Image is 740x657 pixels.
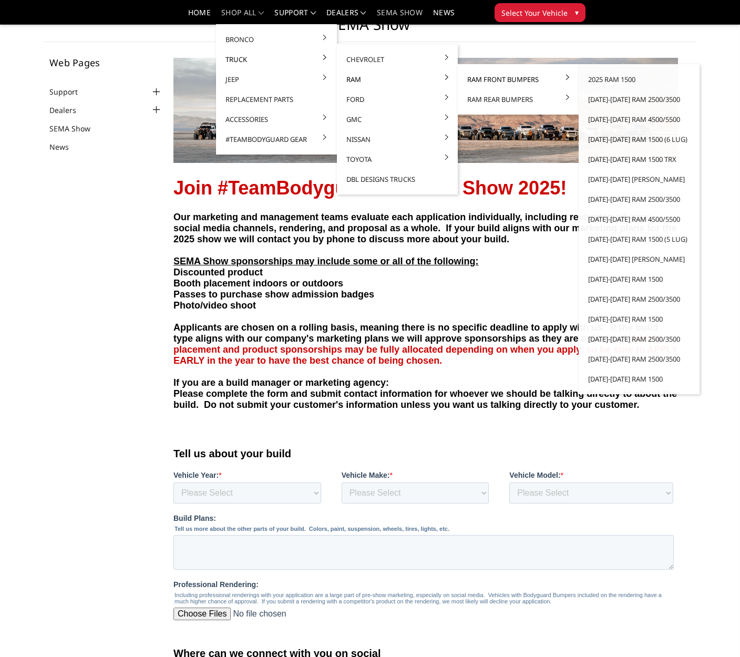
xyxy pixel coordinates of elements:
a: [DATE]-[DATE] Ram 2500/3500 [583,189,695,209]
a: Dealers [326,9,366,24]
a: Ram [341,69,454,89]
a: Nissan [341,129,454,149]
strong: Tell us more about the other parts of your build. Colors, paint, suspension, wheels, tires, light... [1,468,276,474]
a: Support [274,9,316,24]
input: Strongly recommended but not required [336,624,500,645]
a: [DATE]-[DATE] Ram 4500/5500 [583,109,695,129]
a: [DATE]-[DATE] Ram 2500/3500 [583,289,695,309]
a: News [433,9,455,24]
a: [DATE]-[DATE] Ram 1500 [583,269,695,289]
a: [DATE]-[DATE] Ram 1500 TRX [583,149,695,169]
strong: Vehicle Make: [168,413,217,422]
a: Ram Rear Bumpers [462,89,574,109]
a: SEMA Show [377,9,423,24]
a: Truck [220,49,333,69]
a: Dealers [49,105,89,116]
a: [DATE]-[DATE] Ram 4500/5500 [583,209,695,229]
a: Jeep [220,69,333,89]
a: Home [188,9,211,24]
a: GMC [341,109,454,129]
strong: YouTube: [336,613,368,621]
a: Ford [341,89,454,109]
button: Select Your Vehicle [495,3,585,22]
a: [DATE]-[DATE] Ram 1500 (5 lug) [583,229,695,249]
iframe: Chat Widget [687,607,740,657]
h5: Web Pages [49,58,163,67]
a: [DATE]-[DATE] [PERSON_NAME] [583,249,695,269]
a: [DATE]-[DATE] [PERSON_NAME] [583,169,695,189]
a: [DATE]-[DATE] Ram 1500 [583,309,695,329]
a: Support [49,86,91,97]
a: Ram Front Bumpers [462,69,574,89]
strong: TikTok: [168,613,194,621]
a: [DATE]-[DATE] Ram 1500 (6 lug) [583,129,695,149]
strong: Vehicle Model: [336,413,387,422]
input: Strongly recommended but not required [168,624,316,645]
span: ▾ [575,7,579,18]
a: Bronco [220,29,333,49]
a: Replacement Parts [220,89,333,109]
a: DBL Designs Trucks [341,169,454,189]
a: Toyota [341,149,454,169]
a: 2025 Ram 1500 [583,69,695,89]
a: [DATE]-[DATE] Ram 2500/3500 [583,329,695,349]
a: News [49,141,82,152]
a: [DATE]-[DATE] Ram 2500/3500 [583,349,695,369]
a: SEMA Show [49,123,104,134]
a: [DATE]-[DATE] Ram 2500/3500 [583,89,695,109]
a: [DATE]-[DATE] Ram 1500 [583,369,695,389]
a: Accessories [220,109,333,129]
a: Chevrolet [341,49,454,69]
span: Select Your Vehicle [501,7,568,18]
h1: SEMA Show [44,16,696,42]
a: #TeamBodyguard Gear [220,129,333,149]
a: shop all [221,9,264,24]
